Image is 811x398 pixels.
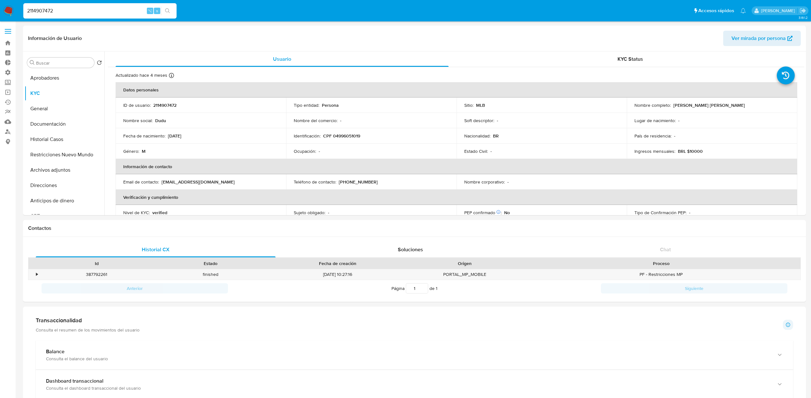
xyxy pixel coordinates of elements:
span: Chat [660,246,671,253]
button: Anticipos de dinero [25,193,104,208]
p: Nombre corporativo : [464,179,505,185]
div: PORTAL_MP_MOBILE [408,269,522,280]
p: BRL $10000 [678,148,703,154]
button: Documentación [25,116,104,132]
p: CPF 04996051019 [323,133,360,139]
p: - [678,118,679,123]
button: Archivos adjuntos [25,162,104,178]
p: No [504,210,510,215]
span: Historial CX [142,246,170,253]
p: verified [152,210,167,215]
p: [EMAIL_ADDRESS][DOMAIN_NAME] [162,179,235,185]
div: Proceso [526,260,796,267]
button: CBT [25,208,104,224]
div: • [36,271,38,277]
p: Nombre completo : [634,102,671,108]
div: 387792261 [40,269,154,280]
p: [DATE] [168,133,181,139]
span: Página de [391,283,437,293]
button: Restricciones Nuevo Mundo [25,147,104,162]
span: s [156,8,158,14]
input: Buscar usuario o caso... [23,7,177,15]
span: Soluciones [398,246,423,253]
span: KYC Status [618,55,643,63]
p: - [689,210,690,215]
p: Ingresos mensuales : [634,148,675,154]
button: Anterior [42,283,228,293]
button: Aprobadores [25,70,104,86]
p: Fecha de nacimiento : [123,133,165,139]
p: Tipo entidad : [294,102,319,108]
p: M [142,148,146,154]
button: Volver al orden por defecto [97,60,102,67]
p: PEP confirmado : [464,210,502,215]
p: Nivel de KYC : [123,210,150,215]
p: Género : [123,148,139,154]
button: Historial Casos [25,132,104,147]
p: Nombre social : [123,118,153,123]
div: PF - Restricciones MP [522,269,800,280]
button: Buscar [30,60,35,65]
button: Direcciones [25,178,104,193]
span: Ver mirada por persona [731,31,786,46]
p: Actualizado hace 4 meses [116,72,167,78]
p: ID de usuario : [123,102,151,108]
p: Lugar de nacimiento : [634,118,676,123]
p: Teléfono de contacto : [294,179,336,185]
button: Siguiente [601,283,787,293]
button: KYC [25,86,104,101]
span: ⌥ [148,8,152,14]
span: Accesos rápidos [698,7,734,14]
p: Email de contacto : [123,179,159,185]
th: Datos personales [116,82,797,98]
p: - [674,133,675,139]
p: - [328,210,329,215]
div: Fecha de creación [272,260,403,267]
p: Nombre del comercio : [294,118,337,123]
p: - [490,148,492,154]
div: Origen [412,260,517,267]
p: Ocupación : [294,148,316,154]
div: finished [154,269,268,280]
p: - [497,118,498,123]
p: Identificación : [294,133,321,139]
p: Sujeto obligado : [294,210,325,215]
p: jessica.fukman@mercadolibre.com [761,8,797,14]
button: search-icon [161,6,174,15]
button: General [25,101,104,116]
h1: Contactos [28,225,801,231]
p: Persona [322,102,339,108]
span: 1 [436,285,437,292]
th: Información de contacto [116,159,797,174]
p: Nacionalidad : [464,133,490,139]
p: - [507,179,509,185]
p: Estado Civil : [464,148,488,154]
a: Salir [800,7,806,14]
th: Verificación y cumplimiento [116,190,797,205]
h1: Información de Usuario [28,35,82,42]
p: País de residencia : [634,133,671,139]
div: Id [44,260,149,267]
input: Buscar [36,60,92,66]
p: Soft descriptor : [464,118,494,123]
p: Tipo de Confirmación PEP : [634,210,686,215]
a: Notificaciones [740,8,746,13]
p: BR [493,133,499,139]
p: Dudu [155,118,166,123]
p: [PERSON_NAME] [PERSON_NAME] [673,102,745,108]
div: Estado [158,260,263,267]
p: Sitio : [464,102,474,108]
p: MLB [476,102,485,108]
button: Ver mirada por persona [723,31,801,46]
p: - [319,148,320,154]
p: 2114907472 [153,102,177,108]
span: Usuario [273,55,291,63]
div: [DATE] 10:27:16 [268,269,408,280]
p: [PHONE_NUMBER] [339,179,378,185]
p: - [340,118,341,123]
